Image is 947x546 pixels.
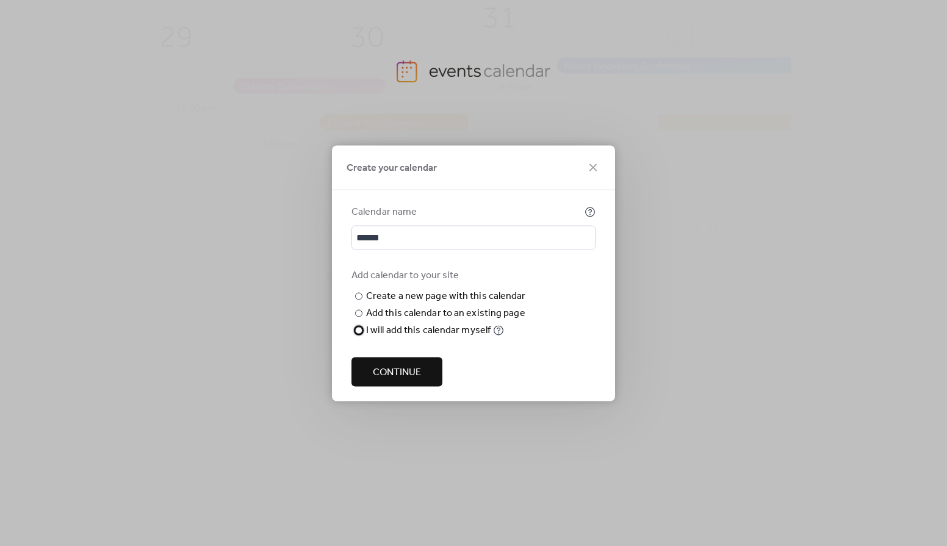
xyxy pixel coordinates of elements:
span: Create your calendar [347,160,437,175]
div: Add calendar to your site [351,268,593,282]
button: Continue [351,357,442,386]
div: I will add this calendar myself [366,323,491,337]
span: Continue [373,365,421,379]
div: Create a new page with this calendar [366,289,526,303]
div: Calendar name [351,204,582,219]
div: Add this calendar to an existing page [366,306,525,320]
